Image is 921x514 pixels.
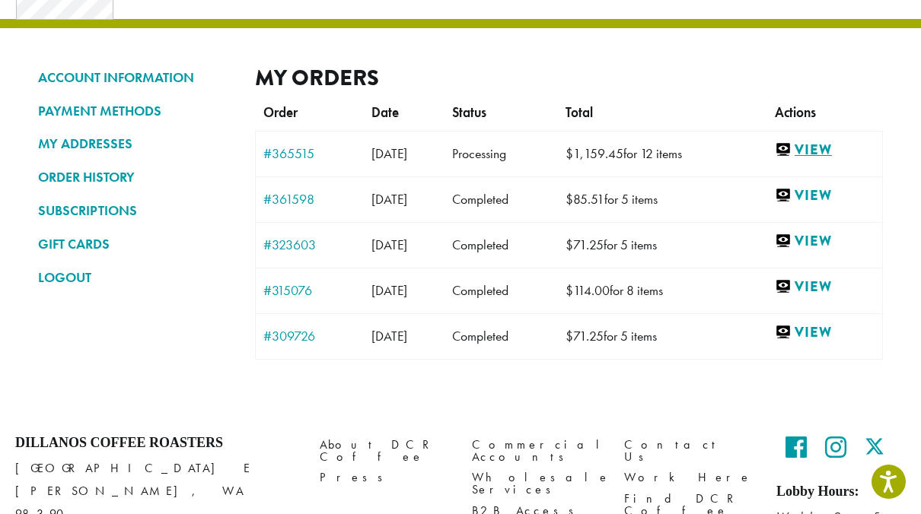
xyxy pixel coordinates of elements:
[38,198,232,224] a: SUBSCRIPTIONS
[558,131,767,176] td: for 12 items
[558,313,767,359] td: for 5 items
[38,231,232,257] a: GIFT CARDS
[263,329,356,343] a: #309726
[263,238,356,252] a: #323603
[445,131,558,176] td: Processing
[775,232,875,251] a: View
[263,192,356,206] a: #361598
[624,435,754,468] a: Contact Us
[566,328,573,344] span: $
[775,278,875,297] a: View
[38,164,232,190] a: ORDER HISTORY
[445,222,558,268] td: Completed
[566,191,573,208] span: $
[263,284,356,297] a: #315076
[445,176,558,222] td: Completed
[558,222,767,268] td: for 5 items
[320,435,449,468] a: About DCR Coffee
[38,98,232,124] a: PAYMENT METHODS
[38,265,232,290] a: LOGOUT
[38,65,232,90] a: ACCOUNT INFORMATION
[566,282,573,299] span: $
[371,104,399,121] span: Date
[38,65,232,375] nav: Account pages
[38,131,232,157] a: MY ADDRESSES
[263,104,298,121] span: Order
[371,145,407,162] span: [DATE]
[371,236,407,253] span: [DATE]
[566,145,623,162] span: 1,159.45
[15,435,297,452] h4: Dillanos Coffee Roasters
[263,147,356,160] a: #365515
[566,104,593,121] span: Total
[445,313,558,359] td: Completed
[775,323,875,342] a: View
[255,65,883,91] h2: My Orders
[566,145,573,162] span: $
[776,484,906,500] h5: Lobby Hours:
[775,186,875,205] a: View
[558,176,767,222] td: for 5 items
[472,435,601,468] a: Commercial Accounts
[566,282,610,299] span: 114.00
[371,191,407,208] span: [DATE]
[445,268,558,313] td: Completed
[371,328,407,344] span: [DATE]
[371,282,407,299] span: [DATE]
[566,236,604,253] span: 71.25
[624,468,754,488] a: Work Here
[558,268,767,313] td: for 8 items
[452,104,486,121] span: Status
[566,236,573,253] span: $
[566,191,604,208] span: 85.51
[566,328,604,344] span: 71.25
[472,468,601,500] a: Wholesale Services
[775,141,875,160] a: View
[320,468,449,488] a: Press
[775,104,816,121] span: Actions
